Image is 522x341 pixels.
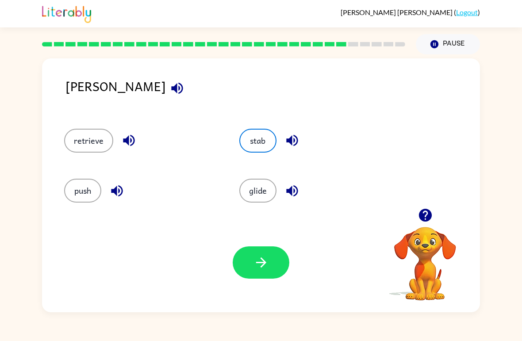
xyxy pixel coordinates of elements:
[64,179,101,203] button: push
[341,8,480,16] div: ( )
[65,76,480,111] div: [PERSON_NAME]
[456,8,478,16] a: Logout
[42,4,91,23] img: Literably
[64,129,113,153] button: retrieve
[239,129,276,153] button: stab
[341,8,454,16] span: [PERSON_NAME] [PERSON_NAME]
[416,34,480,54] button: Pause
[381,213,469,302] video: Your browser must support playing .mp4 files to use Literably. Please try using another browser.
[239,179,276,203] button: glide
